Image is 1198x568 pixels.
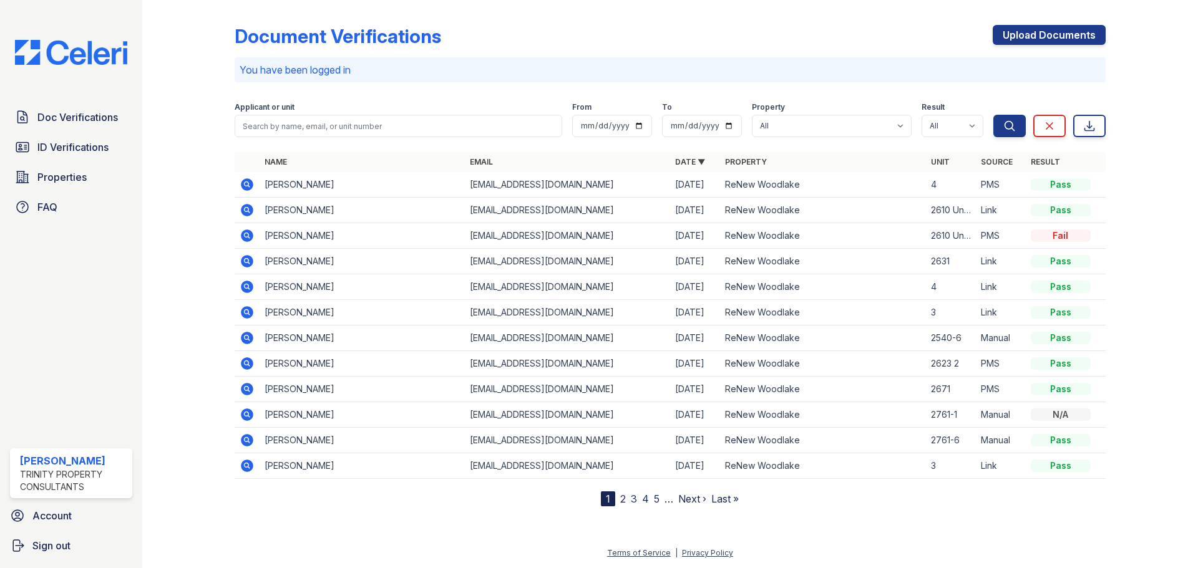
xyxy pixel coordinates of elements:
td: 2671 [926,377,976,402]
div: N/A [1031,408,1091,421]
td: ReNew Woodlake [720,249,925,274]
div: Pass [1031,281,1091,293]
span: FAQ [37,200,57,214]
td: [PERSON_NAME] [260,402,465,428]
a: 2 [620,493,626,505]
td: [DATE] [670,300,720,325]
td: [DATE] [670,198,720,223]
label: From [572,102,592,112]
a: Properties [10,165,132,190]
a: Next › [678,493,706,505]
a: ID Verifications [10,135,132,160]
span: Account [32,508,72,523]
td: Manual [976,402,1026,428]
a: Upload Documents [993,25,1106,45]
td: Link [976,274,1026,300]
td: [PERSON_NAME] [260,453,465,479]
td: 2761-6 [926,428,976,453]
a: Name [265,157,287,166]
td: [PERSON_NAME] [260,274,465,300]
a: Unit [931,157,950,166]
td: ReNew Woodlake [720,377,925,402]
td: Link [976,300,1026,325]
a: Email [470,157,493,166]
div: [PERSON_NAME] [20,453,127,468]
div: Pass [1031,255,1091,267]
td: [DATE] [670,402,720,428]
td: ReNew Woodlake [720,172,925,198]
td: [DATE] [670,274,720,300]
td: PMS [976,351,1026,377]
td: [DATE] [670,453,720,479]
td: ReNew Woodlake [720,300,925,325]
a: Terms of Service [607,548,671,557]
td: [DATE] [670,351,720,377]
label: Result [922,102,945,112]
td: ReNew Woodlake [720,402,925,428]
td: Link [976,249,1026,274]
td: [DATE] [670,172,720,198]
div: Pass [1031,178,1091,191]
div: Pass [1031,383,1091,395]
td: ReNew Woodlake [720,223,925,249]
td: PMS [976,172,1026,198]
a: Property [725,157,767,166]
span: … [665,491,673,506]
div: Pass [1031,204,1091,216]
td: 2761-1 [926,402,976,428]
td: [EMAIL_ADDRESS][DOMAIN_NAME] [465,300,670,325]
label: Property [752,102,785,112]
td: [PERSON_NAME] [260,198,465,223]
a: Result [1031,157,1060,166]
td: [DATE] [670,428,720,453]
p: You have been logged in [240,62,1101,77]
td: 4 [926,274,976,300]
div: Pass [1031,434,1091,446]
span: Doc Verifications [37,110,118,125]
a: Privacy Policy [682,548,733,557]
a: Doc Verifications [10,105,132,130]
label: Applicant or unit [235,102,295,112]
td: [EMAIL_ADDRESS][DOMAIN_NAME] [465,198,670,223]
td: [EMAIL_ADDRESS][DOMAIN_NAME] [465,402,670,428]
div: Pass [1031,332,1091,344]
img: CE_Logo_Blue-a8612792a0a2168367f1c8372b55b34899dd931a85d93a1a3d3e32e68fde9ad4.png [5,40,137,65]
a: 5 [654,493,660,505]
div: Document Verifications [235,25,441,47]
a: Source [981,157,1013,166]
span: Properties [37,170,87,185]
span: Sign out [32,538,71,553]
td: [DATE] [670,377,720,402]
td: [EMAIL_ADDRESS][DOMAIN_NAME] [465,223,670,249]
td: PMS [976,223,1026,249]
td: PMS [976,377,1026,402]
a: Sign out [5,533,137,558]
td: 4 [926,172,976,198]
input: Search by name, email, or unit number [235,115,562,137]
td: Link [976,453,1026,479]
td: ReNew Woodlake [720,428,925,453]
td: Link [976,198,1026,223]
td: ReNew Woodlake [720,274,925,300]
td: 2610 Unit 5 [926,198,976,223]
a: 4 [642,493,649,505]
td: ReNew Woodlake [720,351,925,377]
td: [EMAIL_ADDRESS][DOMAIN_NAME] [465,249,670,274]
td: [PERSON_NAME] [260,325,465,351]
td: [DATE] [670,249,720,274]
td: [PERSON_NAME] [260,249,465,274]
div: | [675,548,678,557]
td: [EMAIL_ADDRESS][DOMAIN_NAME] [465,351,670,377]
td: [PERSON_NAME] [260,172,465,198]
td: Manual [976,428,1026,453]
td: [PERSON_NAME] [260,351,465,377]
td: [EMAIL_ADDRESS][DOMAIN_NAME] [465,377,670,402]
a: Account [5,503,137,528]
div: Pass [1031,460,1091,472]
td: 2610 Unit 5 [926,223,976,249]
td: [DATE] [670,223,720,249]
span: ID Verifications [37,140,109,155]
td: ReNew Woodlake [720,325,925,351]
td: 2631 [926,249,976,274]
